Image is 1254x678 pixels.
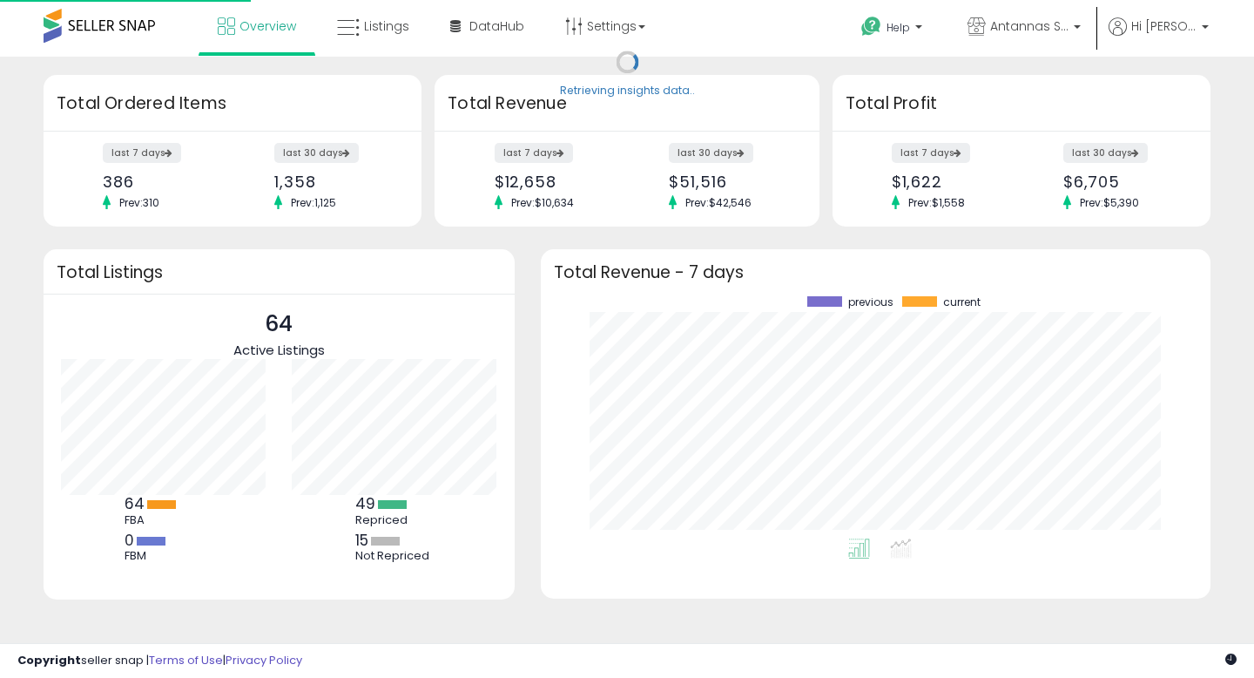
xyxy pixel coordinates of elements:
div: $6,705 [1063,173,1180,191]
span: Antannas Store [990,17,1069,35]
div: $12,658 [495,173,614,191]
label: last 30 days [669,143,753,163]
label: last 30 days [1063,143,1148,163]
label: last 7 days [495,143,573,163]
a: Help [847,3,940,57]
b: 15 [355,530,368,551]
a: Hi [PERSON_NAME] [1109,17,1209,57]
span: DataHub [469,17,524,35]
div: Not Repriced [355,549,434,563]
h3: Total Revenue [448,92,806,116]
span: Help [887,20,910,35]
h3: Total Profit [846,92,1197,116]
a: Terms of Use [149,652,223,668]
span: Prev: $42,546 [677,195,760,210]
b: 49 [355,493,375,514]
span: previous [848,296,893,308]
h3: Total Listings [57,266,502,279]
div: FBM [125,549,203,563]
h3: Total Revenue - 7 days [554,266,1197,279]
i: Get Help [860,16,882,37]
label: last 7 days [103,143,181,163]
span: Prev: 310 [111,195,168,210]
span: current [943,296,981,308]
label: last 30 days [274,143,359,163]
div: $1,622 [892,173,1008,191]
div: 1,358 [274,173,391,191]
a: Privacy Policy [226,652,302,668]
b: 64 [125,493,145,514]
span: Listings [364,17,409,35]
span: Hi [PERSON_NAME] [1131,17,1197,35]
div: FBA [125,513,203,527]
label: last 7 days [892,143,970,163]
span: Prev: 1,125 [282,195,345,210]
b: 0 [125,530,134,551]
span: Prev: $10,634 [502,195,583,210]
div: 386 [103,173,219,191]
div: Repriced [355,513,434,527]
span: Overview [239,17,296,35]
strong: Copyright [17,652,81,668]
span: Prev: $1,558 [900,195,974,210]
p: 64 [233,308,325,341]
span: Active Listings [233,341,325,359]
h3: Total Ordered Items [57,92,408,116]
div: Retrieving insights data.. [560,84,695,99]
div: seller snap | | [17,653,302,669]
div: $51,516 [669,173,788,191]
span: Prev: $5,390 [1071,195,1148,210]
